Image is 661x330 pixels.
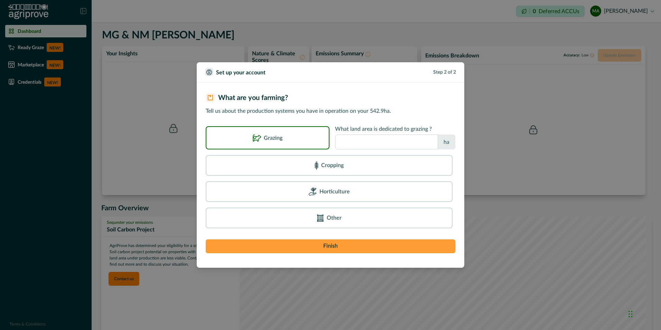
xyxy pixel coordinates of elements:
[264,134,282,142] p: Grazing
[327,214,342,222] p: Other
[438,135,455,149] div: ha
[216,68,266,77] p: Set up your account
[629,304,633,324] div: Drag
[626,297,661,330] iframe: Chat Widget
[433,69,456,76] p: Step 2 of 2
[206,107,455,115] p: Tell us about the production systems you have in operation on your 542.9 ha.
[335,126,455,132] p: What land area is dedicated to grazing ?
[218,94,288,102] h2: What are you farming?
[206,239,455,253] button: Finish
[321,161,344,169] p: Cropping
[319,187,350,196] p: Horticulture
